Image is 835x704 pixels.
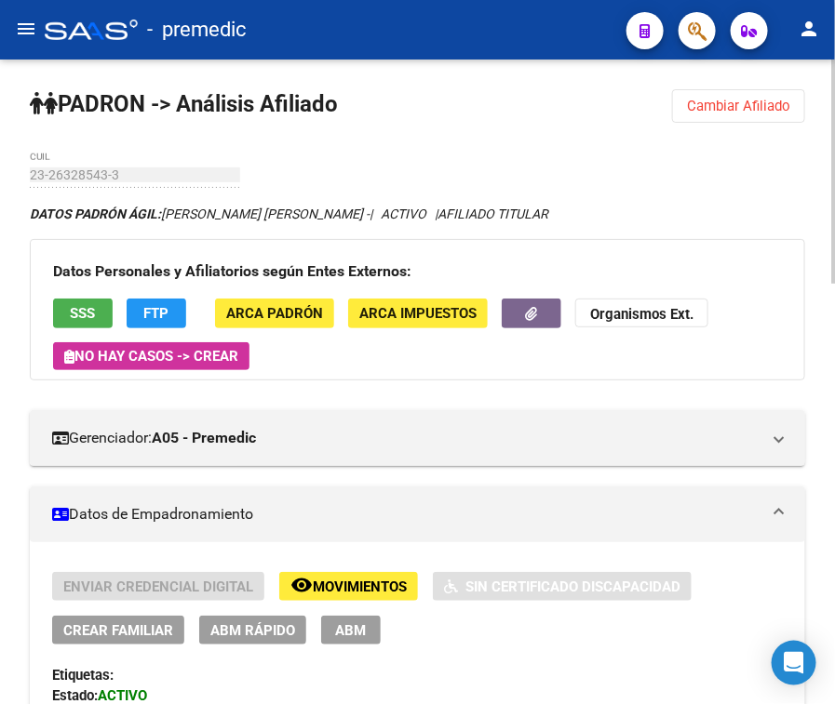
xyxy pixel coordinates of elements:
span: [PERSON_NAME] [PERSON_NAME] - [30,206,370,221]
div: Open Intercom Messenger [772,641,816,685]
mat-icon: menu [15,18,37,40]
button: ARCA Impuestos [348,299,488,327]
button: ABM Rápido [199,616,306,644]
strong: A05 - Premedic [152,428,256,448]
strong: PADRON -> Análisis Afiliado [30,91,338,117]
strong: ACTIVO [98,687,147,704]
strong: Estado: [52,687,98,704]
mat-expansion-panel-header: Datos de Empadronamiento [30,486,805,542]
span: SSS [71,306,96,323]
button: ABM [321,616,381,644]
strong: Etiquetas: [52,667,114,684]
span: Crear Familiar [63,622,173,639]
mat-expansion-panel-header: Gerenciador:A05 - Premedic [30,410,805,466]
span: AFILIADO TITULAR [438,206,548,221]
button: Sin Certificado Discapacidad [433,572,692,601]
span: Sin Certificado Discapacidad [465,578,680,595]
button: FTP [127,299,186,327]
mat-icon: person [798,18,820,40]
span: FTP [144,306,169,323]
span: ABM [336,622,367,639]
span: - premedic [147,9,247,50]
button: SSS [53,299,113,327]
strong: Organismos Ext. [590,307,694,324]
button: ARCA Padrón [215,299,334,327]
strong: DATOS PADRÓN ÁGIL: [30,206,161,221]
mat-panel-title: Datos de Empadronamiento [52,504,761,525]
button: Organismos Ext. [575,299,708,327]
button: No hay casos -> Crear [53,342,249,370]
span: Cambiar Afiliado [687,98,790,114]
mat-icon: remove_red_eye [290,574,313,596]
span: No hay casos -> Crear [64,348,238,365]
button: Crear Familiar [52,616,184,644]
button: Enviar Credencial Digital [52,572,264,601]
mat-panel-title: Gerenciador: [52,428,761,448]
button: Movimientos [279,572,418,601]
i: | ACTIVO | [30,206,548,221]
span: Enviar Credencial Digital [63,578,253,595]
button: Cambiar Afiliado [672,89,805,123]
span: ARCA Impuestos [359,306,477,323]
h3: Datos Personales y Afiliatorios según Entes Externos: [53,259,782,285]
span: ARCA Padrón [226,306,323,323]
span: ABM Rápido [210,622,295,639]
span: Movimientos [313,578,407,595]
